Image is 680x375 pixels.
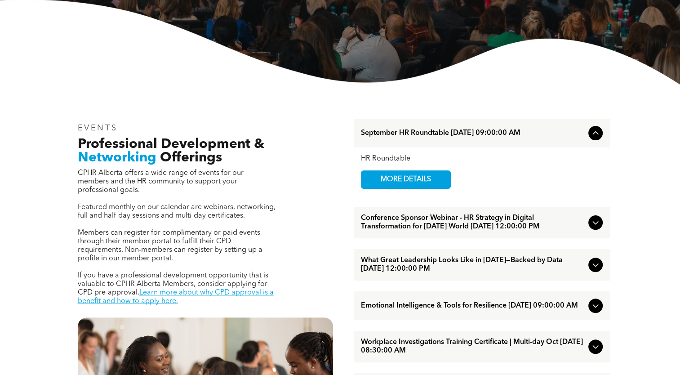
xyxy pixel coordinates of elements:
a: Learn more about why CPD approval is a benefit and how to apply here. [78,289,274,305]
a: MORE DETAILS [361,170,451,189]
span: Members can register for complimentary or paid events through their member portal to fulfill thei... [78,229,262,262]
span: Workplace Investigations Training Certificate | Multi-day Oct [DATE] 08:30:00 AM [361,338,585,355]
span: What Great Leadership Looks Like in [DATE]—Backed by Data [DATE] 12:00:00 PM [361,256,585,273]
span: Conference Sponsor Webinar - HR Strategy in Digital Transformation for [DATE] World [DATE] 12:00:... [361,214,585,231]
span: CPHR Alberta offers a wide range of events for our members and the HR community to support your p... [78,170,244,194]
span: If you have a professional development opportunity that is valuable to CPHR Alberta Members, cons... [78,272,268,296]
div: HR Roundtable [361,155,603,163]
span: Emotional Intelligence & Tools for Resilience [DATE] 09:00:00 AM [361,302,585,310]
span: EVENTS [78,124,118,132]
span: Offerings [160,151,222,165]
span: MORE DETAILS [370,171,441,188]
span: Professional Development & [78,138,264,151]
span: Featured monthly on our calendar are webinars, networking, full and half-day sessions and multi-d... [78,204,276,219]
span: September HR Roundtable [DATE] 09:00:00 AM [361,129,585,138]
span: Networking [78,151,156,165]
